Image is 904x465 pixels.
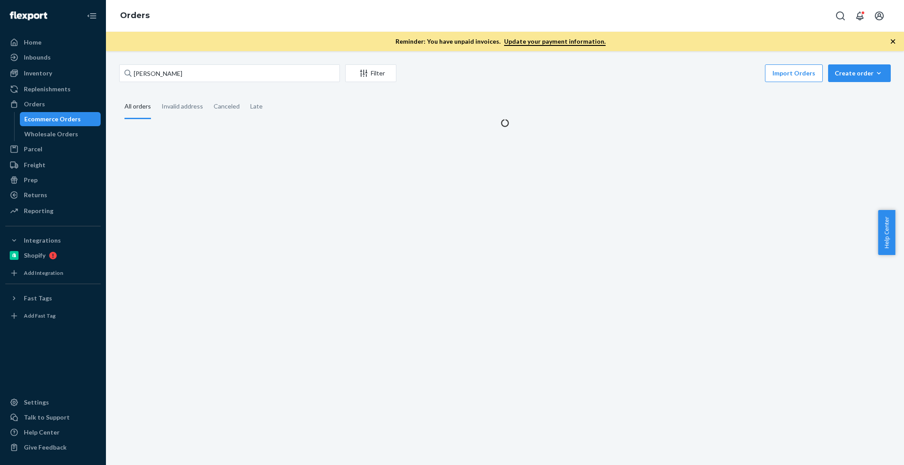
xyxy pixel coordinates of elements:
[24,236,61,245] div: Integrations
[24,130,78,139] div: Wholesale Orders
[120,11,150,20] a: Orders
[24,53,51,62] div: Inbounds
[24,269,63,277] div: Add Integration
[5,309,101,323] a: Add Fast Tag
[5,142,101,156] a: Parcel
[5,425,101,439] a: Help Center
[24,312,56,319] div: Add Fast Tag
[5,82,101,96] a: Replenishments
[5,173,101,187] a: Prep
[214,95,240,118] div: Canceled
[765,64,823,82] button: Import Orders
[5,97,101,111] a: Orders
[24,191,47,199] div: Returns
[24,85,71,94] div: Replenishments
[851,7,869,25] button: Open notifications
[5,204,101,218] a: Reporting
[832,7,849,25] button: Open Search Box
[24,145,42,154] div: Parcel
[5,35,101,49] a: Home
[5,410,101,424] button: Talk to Support
[5,395,101,409] a: Settings
[5,158,101,172] a: Freight
[10,11,47,20] img: Flexport logo
[119,64,340,82] input: Search orders
[5,266,101,280] a: Add Integration
[24,251,45,260] div: Shopify
[124,95,151,119] div: All orders
[24,38,41,47] div: Home
[24,100,45,109] div: Orders
[162,95,203,118] div: Invalid address
[24,428,60,437] div: Help Center
[24,115,81,124] div: Ecommerce Orders
[24,176,38,184] div: Prep
[113,3,157,29] ol: breadcrumbs
[24,294,52,303] div: Fast Tags
[20,112,101,126] a: Ecommerce Orders
[20,127,101,141] a: Wholesale Orders
[5,50,101,64] a: Inbounds
[83,7,101,25] button: Close Navigation
[345,64,396,82] button: Filter
[24,443,67,452] div: Give Feedback
[835,69,884,78] div: Create order
[24,206,53,215] div: Reporting
[395,37,606,46] p: Reminder: You have unpaid invoices.
[870,7,888,25] button: Open account menu
[5,248,101,262] a: Shopify
[5,291,101,305] button: Fast Tags
[828,64,891,82] button: Create order
[24,413,70,422] div: Talk to Support
[5,188,101,202] a: Returns
[346,69,396,78] div: Filter
[5,66,101,80] a: Inventory
[18,6,49,14] span: Support
[5,440,101,454] button: Give Feedback
[250,95,263,118] div: Late
[24,161,45,169] div: Freight
[5,233,101,247] button: Integrations
[878,210,895,255] button: Help Center
[504,37,606,46] a: Update your payment information.
[24,69,52,78] div: Inventory
[24,398,49,407] div: Settings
